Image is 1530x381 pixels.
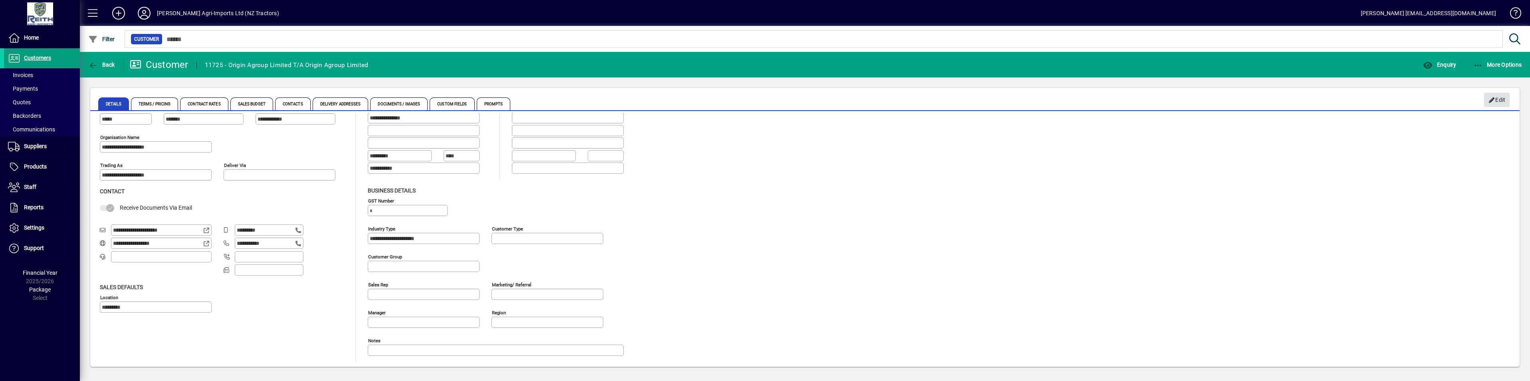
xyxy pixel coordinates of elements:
[230,97,273,110] span: Sales Budget
[4,28,80,48] a: Home
[86,32,117,46] button: Filter
[8,85,38,92] span: Payments
[100,135,139,140] mat-label: Organisation name
[4,95,80,109] a: Quotes
[23,270,57,276] span: Financial Year
[1473,62,1522,68] span: More Options
[1421,58,1458,72] button: Enquiry
[1484,93,1510,107] button: Edit
[368,198,394,203] mat-label: GST Number
[130,58,188,71] div: Customer
[1488,93,1506,107] span: Edit
[8,99,31,105] span: Quotes
[29,286,51,293] span: Package
[88,36,115,42] span: Filter
[8,113,41,119] span: Backorders
[100,284,143,290] span: Sales defaults
[275,97,311,110] span: Contacts
[157,7,279,20] div: [PERSON_NAME] Agri-Imports Ltd (NZ Tractors)
[100,294,118,300] mat-label: Location
[368,310,386,315] mat-label: Manager
[4,238,80,258] a: Support
[1504,2,1520,28] a: Knowledge Base
[1423,62,1456,68] span: Enquiry
[368,226,395,231] mat-label: Industry type
[180,97,228,110] span: Contract Rates
[80,58,124,72] app-page-header-button: Back
[368,187,416,194] span: Business details
[131,97,178,110] span: Terms / Pricing
[492,310,506,315] mat-label: Region
[4,177,80,197] a: Staff
[8,72,33,78] span: Invoices
[477,97,511,110] span: Prompts
[24,163,47,170] span: Products
[120,204,192,211] span: Receive Documents Via Email
[224,163,246,168] mat-label: Deliver via
[98,97,129,110] span: Details
[492,226,523,231] mat-label: Customer type
[100,163,123,168] mat-label: Trading as
[24,143,47,149] span: Suppliers
[4,68,80,82] a: Invoices
[88,62,115,68] span: Back
[370,97,428,110] span: Documents / Images
[86,58,117,72] button: Back
[1361,7,1496,20] div: [PERSON_NAME] [EMAIL_ADDRESS][DOMAIN_NAME]
[1471,58,1524,72] button: More Options
[24,204,44,210] span: Reports
[4,198,80,218] a: Reports
[4,109,80,123] a: Backorders
[8,126,55,133] span: Communications
[134,35,159,43] span: Customer
[106,6,131,20] button: Add
[368,254,402,259] mat-label: Customer group
[430,97,474,110] span: Custom Fields
[24,34,39,41] span: Home
[131,6,157,20] button: Profile
[368,337,381,343] mat-label: Notes
[4,123,80,136] a: Communications
[24,245,44,251] span: Support
[24,184,36,190] span: Staff
[4,82,80,95] a: Payments
[205,59,369,71] div: 11725 - Origin Agroup Limited T/A Origin Agroup Limited
[313,97,369,110] span: Delivery Addresses
[24,55,51,61] span: Customers
[492,282,531,287] mat-label: Marketing/ Referral
[24,224,44,231] span: Settings
[4,137,80,157] a: Suppliers
[4,218,80,238] a: Settings
[368,282,388,287] mat-label: Sales rep
[4,157,80,177] a: Products
[100,188,125,194] span: Contact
